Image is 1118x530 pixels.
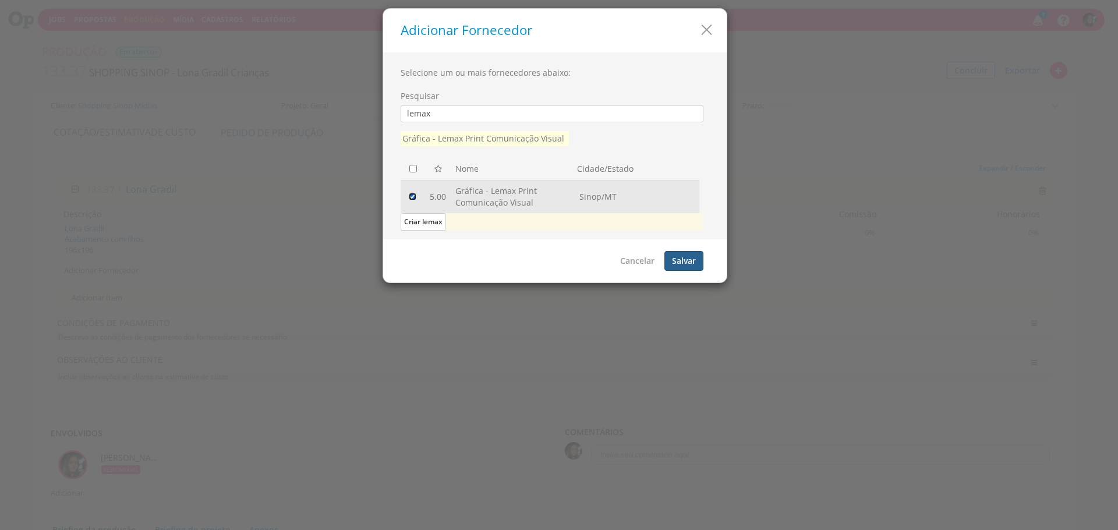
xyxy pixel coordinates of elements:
label: Pesquisar [401,90,439,102]
button: Salvar [664,251,703,271]
label: Selecione um ou mais fornecedores abaixo: [401,67,571,79]
span: Gráfica - Lemax Print Comunicação Visual [401,131,569,146]
h5: Adicionar Fornecedor [401,23,718,38]
td: 5.00 [425,180,451,213]
button: Criar lemax [401,213,446,231]
button: Cancelar [613,251,662,271]
td: Gráfica - Lemax Print Comunicação Visual [451,180,575,213]
td: Sinop/MT [575,180,699,213]
th: Nome [451,158,577,180]
th: Cidade/Estado [577,158,703,180]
